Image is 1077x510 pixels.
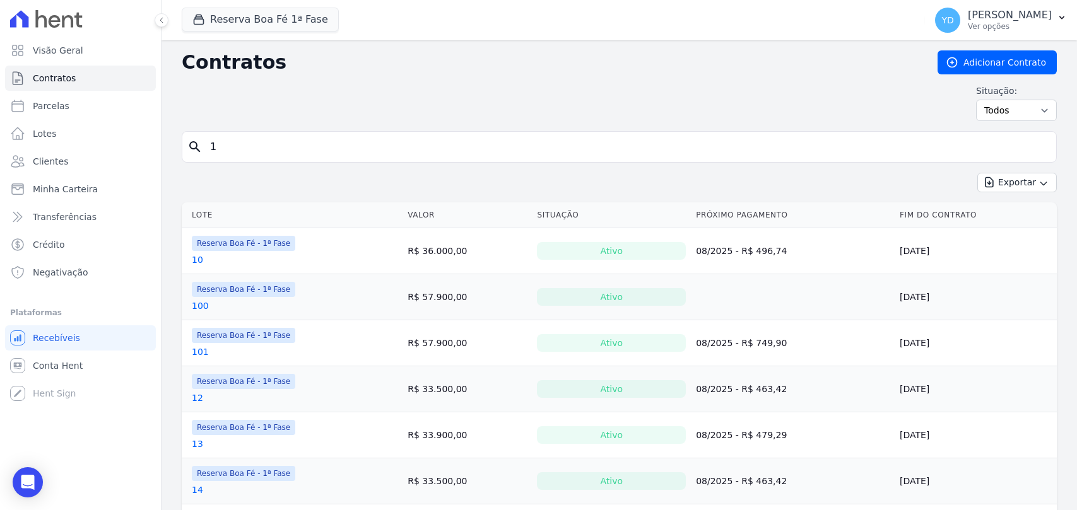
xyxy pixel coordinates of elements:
[5,177,156,202] a: Minha Carteira
[895,458,1057,504] td: [DATE]
[403,202,532,228] th: Valor
[537,334,686,352] div: Ativo
[696,246,787,256] a: 08/2025 - R$ 496,74
[33,266,88,279] span: Negativação
[925,3,1077,38] button: YD [PERSON_NAME] Ver opções
[5,66,156,91] a: Contratos
[33,359,83,372] span: Conta Hent
[696,338,787,348] a: 08/2025 - R$ 749,90
[187,139,203,154] i: search
[537,242,686,260] div: Ativo
[976,84,1057,97] label: Situação:
[192,420,295,435] span: Reserva Boa Fé - 1ª Fase
[5,38,156,63] a: Visão Geral
[977,173,1057,192] button: Exportar
[5,232,156,257] a: Crédito
[537,288,686,306] div: Ativo
[696,384,787,394] a: 08/2025 - R$ 463,42
[33,183,98,195] span: Minha Carteira
[5,93,156,119] a: Parcelas
[33,238,65,251] span: Crédito
[938,50,1057,74] a: Adicionar Contrato
[5,353,156,378] a: Conta Hent
[192,484,203,496] a: 14
[10,305,151,320] div: Plataformas
[192,466,295,481] span: Reserva Boa Fé - 1ª Fase
[968,9,1052,21] p: [PERSON_NAME]
[895,202,1057,228] th: Fim do Contrato
[192,345,209,358] a: 101
[895,412,1057,458] td: [DATE]
[537,426,686,444] div: Ativo
[5,121,156,146] a: Lotes
[895,274,1057,320] td: [DATE]
[537,472,686,490] div: Ativo
[192,282,295,297] span: Reserva Boa Fé - 1ª Fase
[895,320,1057,366] td: [DATE]
[403,412,532,458] td: R$ 33.900,00
[33,211,97,223] span: Transferências
[403,274,532,320] td: R$ 57.900,00
[403,228,532,274] td: R$ 36.000,00
[192,328,295,343] span: Reserva Boa Fé - 1ª Fase
[696,476,787,486] a: 08/2025 - R$ 463,42
[5,325,156,351] a: Recebíveis
[33,72,76,84] span: Contratos
[403,458,532,504] td: R$ 33.500,00
[192,253,203,266] a: 10
[33,44,83,57] span: Visão Geral
[13,467,43,497] div: Open Intercom Messenger
[691,202,895,228] th: Próximo Pagamento
[182,8,339,32] button: Reserva Boa Fé 1ª Fase
[33,332,80,344] span: Recebíveis
[895,228,1057,274] td: [DATE]
[192,391,203,404] a: 12
[33,127,57,140] span: Lotes
[941,16,953,25] span: YD
[403,366,532,412] td: R$ 33.500,00
[537,380,686,398] div: Ativo
[696,430,787,440] a: 08/2025 - R$ 479,29
[532,202,691,228] th: Situação
[192,299,209,312] a: 100
[5,260,156,285] a: Negativação
[403,320,532,366] td: R$ 57.900,00
[182,202,403,228] th: Lote
[182,51,917,74] h2: Contratos
[5,149,156,174] a: Clientes
[192,236,295,251] span: Reserva Boa Fé - 1ª Fase
[5,204,156,229] a: Transferências
[895,366,1057,412] td: [DATE]
[192,374,295,389] span: Reserva Boa Fé - 1ª Fase
[968,21,1052,32] p: Ver opções
[33,100,69,112] span: Parcelas
[203,134,1051,159] input: Buscar por nome do lote
[192,438,203,450] a: 13
[33,155,68,168] span: Clientes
